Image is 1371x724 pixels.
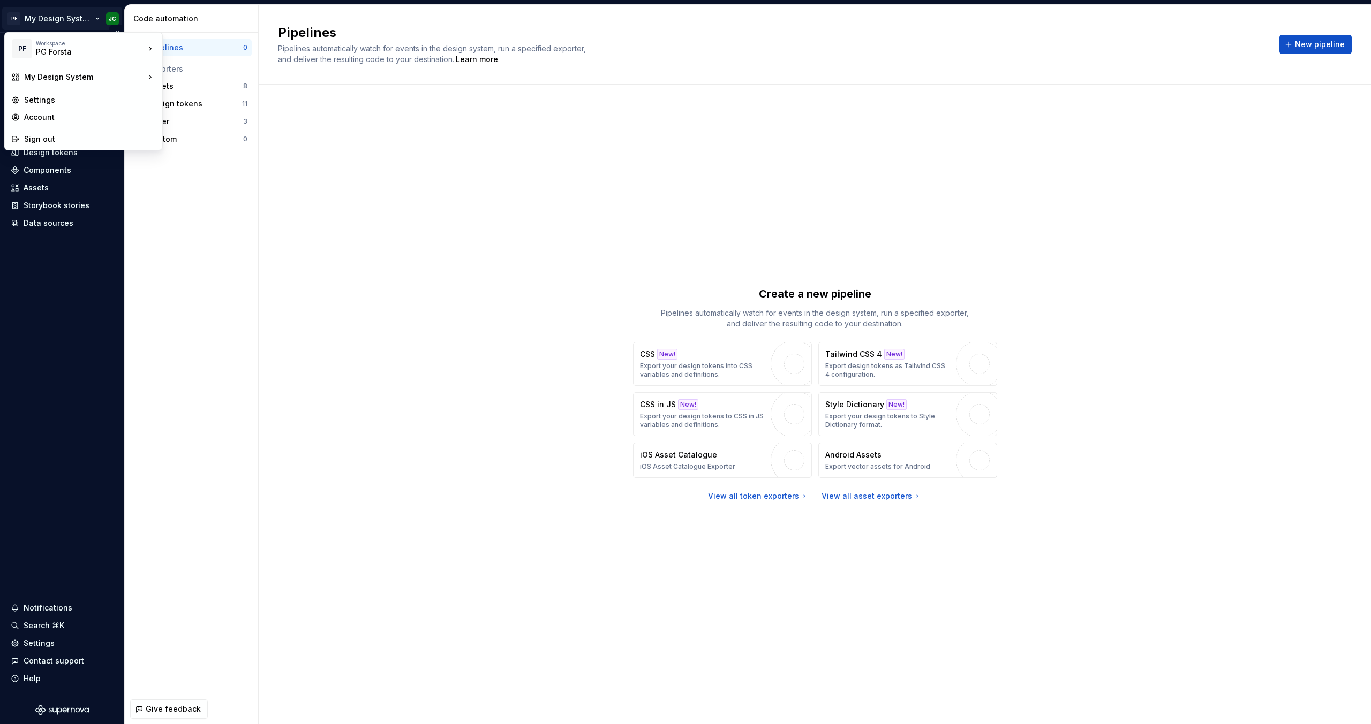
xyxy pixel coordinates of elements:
div: Workspace [36,40,145,47]
div: Settings [24,95,156,105]
div: PF [12,39,32,58]
div: My Design System [24,72,145,82]
div: PG Forsta [36,47,127,57]
div: Sign out [24,134,156,144]
div: Account [24,112,156,123]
